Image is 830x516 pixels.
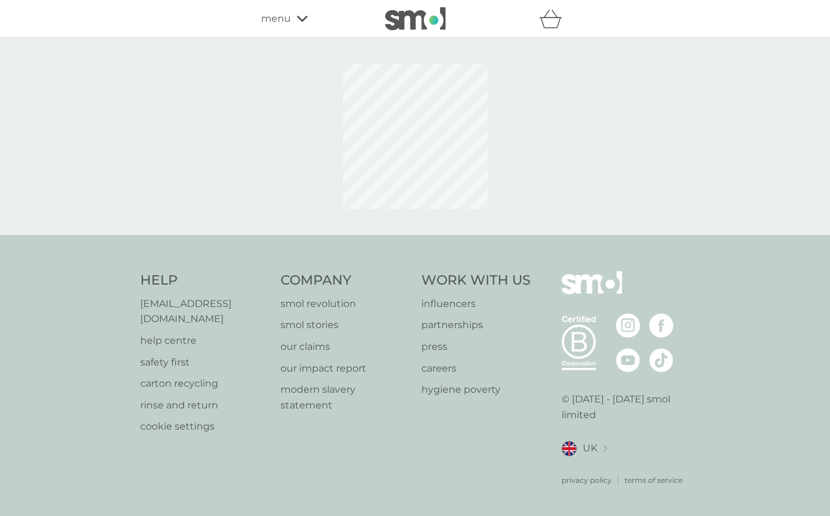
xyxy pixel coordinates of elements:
[280,339,409,355] a: our claims
[140,333,269,349] a: help centre
[280,317,409,333] a: smol stories
[562,392,690,422] p: © [DATE] - [DATE] smol limited
[421,271,531,290] h4: Work With Us
[603,445,607,452] img: select a new location
[140,419,269,434] a: cookie settings
[649,348,673,372] img: visit the smol Tiktok page
[140,296,269,327] a: [EMAIL_ADDRESS][DOMAIN_NAME]
[280,271,409,290] h4: Company
[280,296,409,312] a: smol revolution
[562,271,622,312] img: smol
[385,7,446,30] img: smol
[280,361,409,376] a: our impact report
[261,11,291,27] span: menu
[616,314,640,338] img: visit the smol Instagram page
[539,7,569,31] div: basket
[140,398,269,413] a: rinse and return
[624,474,682,486] a: terms of service
[140,271,269,290] h4: Help
[421,296,531,312] a: influencers
[280,382,409,413] a: modern slavery statement
[140,355,269,370] a: safety first
[649,314,673,338] img: visit the smol Facebook page
[562,441,577,456] img: UK flag
[583,440,597,456] span: UK
[421,382,531,398] a: hygiene poverty
[616,348,640,372] img: visit the smol Youtube page
[421,339,531,355] a: press
[562,474,612,486] a: privacy policy
[421,361,531,376] a: careers
[140,376,269,392] a: carton recycling
[421,317,531,333] a: partnerships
